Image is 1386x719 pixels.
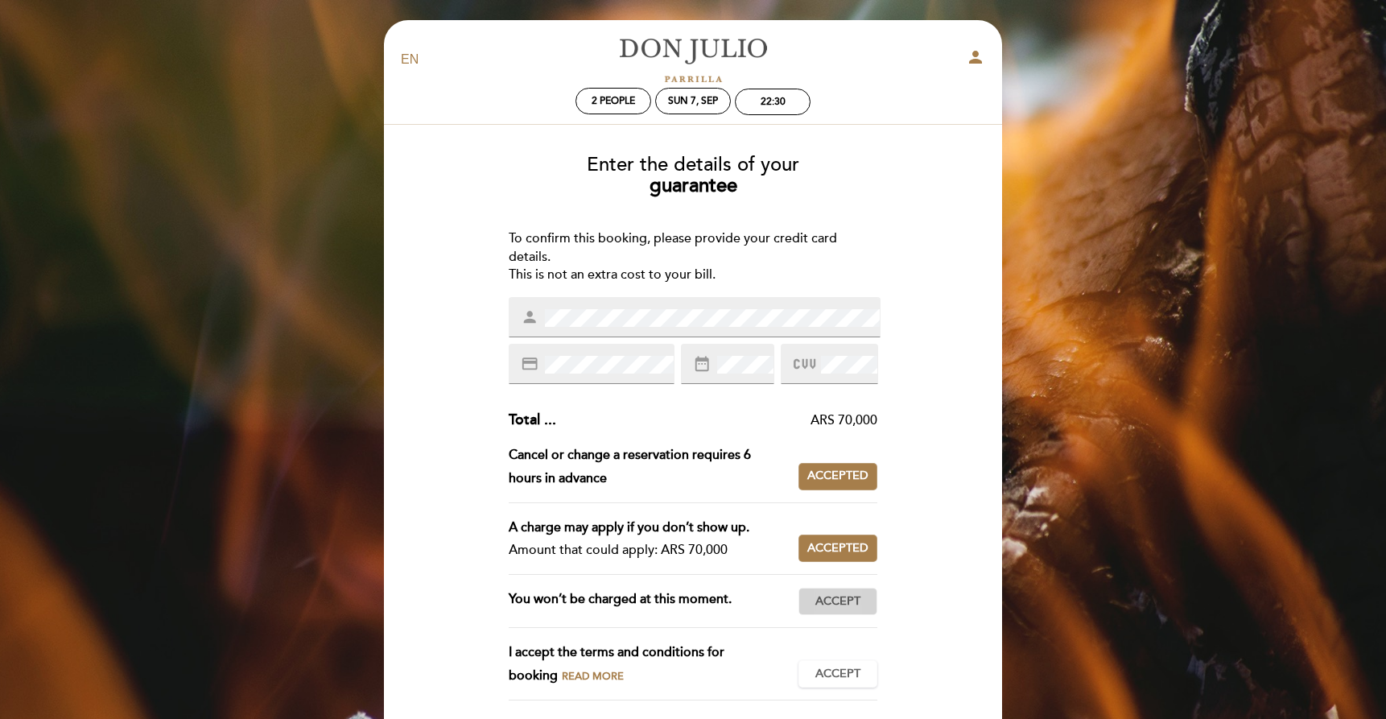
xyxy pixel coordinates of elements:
button: person [966,48,985,72]
div: Sun 7, Sep [668,95,718,107]
span: Accept [815,666,860,683]
span: Enter the details of your [587,153,799,176]
button: Accept [798,660,877,688]
div: ARS 70,000 [556,411,878,430]
button: Accepted [798,535,877,562]
span: Read more [562,670,624,683]
i: credit_card [521,355,538,373]
a: [PERSON_NAME] [592,38,794,82]
span: Total ... [509,411,556,428]
div: 22:30 [761,96,786,108]
div: I accept the terms and conditions for booking [509,641,799,688]
div: You won’t be charged at this moment. [509,588,799,615]
button: Accept [798,588,877,615]
span: Accepted [807,468,868,485]
i: person [521,308,538,326]
div: A charge may apply if you don’t show up. [509,516,786,539]
div: Cancel or change a reservation requires 6 hours in advance [509,444,799,490]
i: date_range [693,355,711,373]
i: person [966,48,985,67]
span: 2 people [592,95,635,107]
button: Accepted [798,463,877,490]
div: To confirm this booking, please provide your credit card details. This is not an extra cost to yo... [509,229,878,285]
span: Accept [815,593,860,610]
span: Accepted [807,540,868,557]
b: guarantee [650,174,737,197]
div: Amount that could apply: ARS 70,000 [509,539,786,562]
